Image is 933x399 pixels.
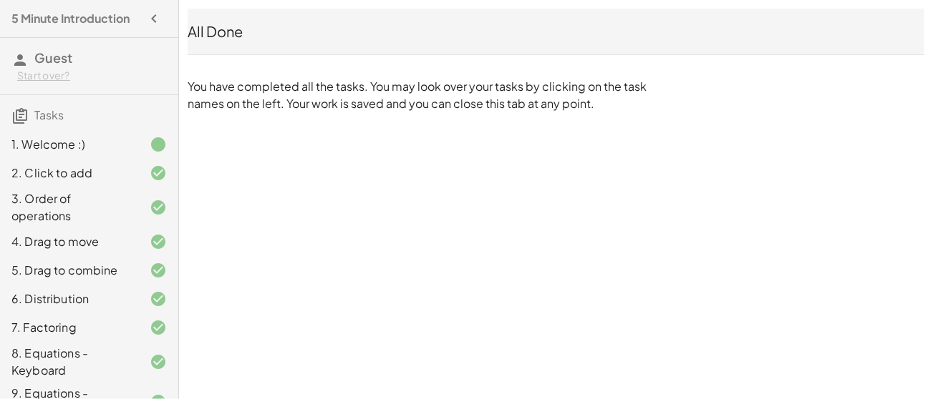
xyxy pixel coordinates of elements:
i: Task finished and correct. [150,262,167,279]
span: Tasks [34,107,64,122]
i: Task finished and correct. [150,290,167,307]
h4: 5 Minute Introduction [11,10,130,27]
div: 7. Factoring [11,319,127,336]
i: Task finished and correct. [150,199,167,216]
div: 1. Welcome :) [11,136,127,153]
div: 2. Click to add [11,164,127,182]
i: Task finished and correct. [150,164,167,182]
i: Task finished and correct. [150,353,167,370]
div: 6. Distribution [11,290,127,307]
div: 8. Equations - Keyboard [11,345,127,379]
span: Guest [34,49,72,66]
i: Task finished and correct. [150,233,167,250]
i: Task finished. [150,136,167,153]
p: You have completed all the tasks. You may look over your tasks by clicking on the task names on t... [188,78,653,112]
div: 3. Order of operations [11,190,127,225]
div: 5. Drag to combine [11,262,127,279]
div: Start over? [17,69,167,83]
i: Task finished and correct. [150,319,167,336]
div: All Done [188,21,924,41]
div: 4. Drag to move [11,233,127,250]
